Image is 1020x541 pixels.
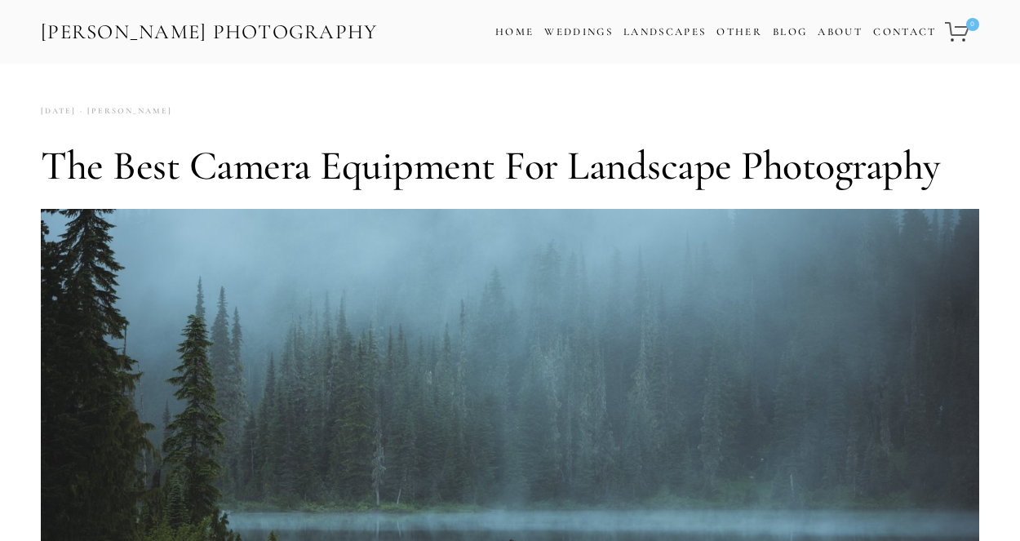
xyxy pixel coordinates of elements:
[76,100,172,122] a: [PERSON_NAME]
[41,100,76,122] time: [DATE]
[716,25,762,38] a: Other
[544,25,613,38] a: Weddings
[495,20,534,44] a: Home
[818,20,863,44] a: About
[942,12,981,51] a: 0 items in cart
[873,20,936,44] a: Contact
[773,20,807,44] a: Blog
[623,25,706,38] a: Landscapes
[39,14,379,51] a: [PERSON_NAME] Photography
[966,18,979,31] span: 0
[41,141,979,190] h1: The Best Camera Equipment for Landscape Photography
